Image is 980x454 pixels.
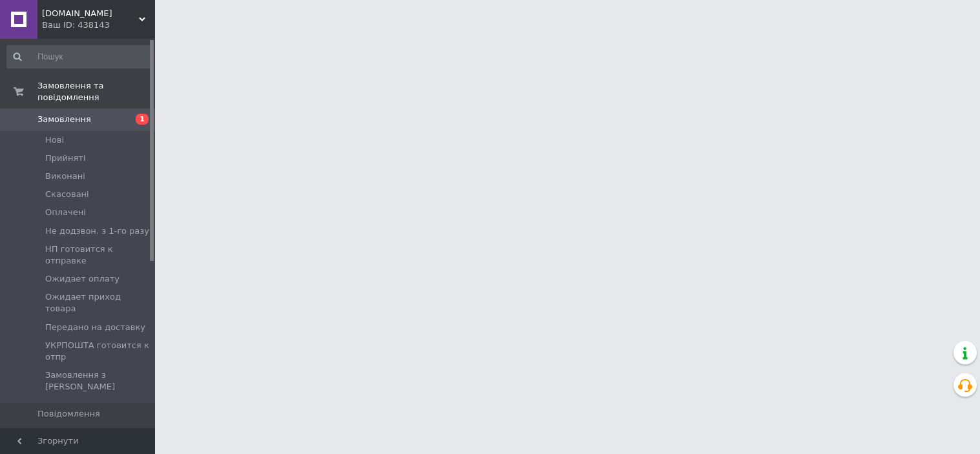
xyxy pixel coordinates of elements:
span: Bat-opt.com.ua [42,8,139,19]
span: 1 [136,114,149,125]
span: Скасовані [45,189,89,200]
span: Оплачені [45,207,86,218]
span: Передано на доставку [45,322,145,333]
span: Ожидает приход товара [45,291,151,315]
span: Прийняті [45,152,85,164]
div: Ваш ID: 438143 [42,19,155,31]
span: Виконані [45,170,85,182]
span: Повідомлення [37,408,100,420]
span: Нові [45,134,64,146]
span: Ожидает оплату [45,273,120,285]
input: Пошук [6,45,152,68]
span: НП готовится к отправке [45,243,151,267]
span: УКРПОШТА готовится к отпр [45,340,151,363]
span: Замовлення та повідомлення [37,80,155,103]
span: Замовлення з [PERSON_NAME] [45,369,151,393]
span: Замовлення [37,114,91,125]
span: Не додзвон. з 1-го разу [45,225,149,237]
